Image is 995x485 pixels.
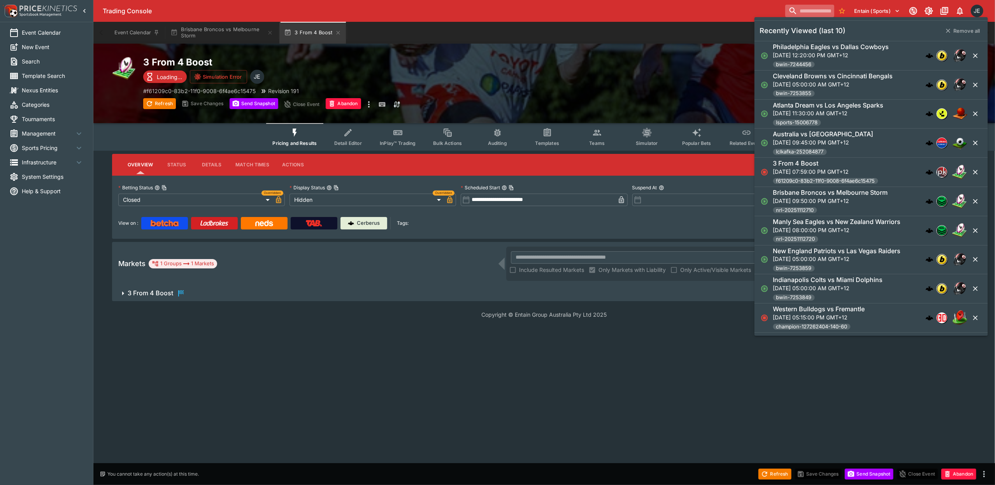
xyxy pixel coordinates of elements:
[952,252,968,267] img: american_football.png
[22,144,74,152] span: Sports Pricing
[937,50,948,61] div: bwin
[941,469,976,480] button: Abandon
[761,314,769,322] svg: Closed
[22,43,84,51] span: New Event
[952,194,968,209] img: rugby_league.png
[937,196,947,206] img: nrl.png
[22,72,84,80] span: Template Search
[926,314,934,322] img: logo-cerberus.svg
[157,73,182,81] p: Loading...
[333,185,339,190] button: Copy To Clipboard
[937,4,951,18] button: Documentation
[143,98,176,109] button: Refresh
[110,22,164,44] button: Event Calendar
[836,5,848,17] button: No Bookmarks
[773,80,893,88] p: [DATE] 05:00:00 AM GMT+12
[926,314,934,322] div: cerberus
[926,198,934,205] div: cerberus
[761,110,769,118] svg: Open
[357,219,380,227] p: Cerberus
[22,86,84,94] span: Nexus Entities
[937,109,947,119] img: lsports.jpeg
[760,26,846,35] h5: Recently Viewed (last 10)
[589,140,605,146] span: Teams
[264,190,281,196] span: Overridden
[730,140,763,146] span: Related Events
[773,72,893,80] h6: Cleveland Browns vs Cincinnati Bengals
[143,87,256,95] p: Copy To Clipboard
[22,101,84,109] span: Categories
[632,184,657,191] p: Suspend At
[937,283,948,294] div: bwin
[290,194,444,206] div: Hidden
[937,254,948,265] div: bwin
[279,22,346,44] button: 3 From 4 Boost
[926,81,934,89] img: logo-cerberus.svg
[290,184,325,191] p: Display Status
[937,80,947,90] img: bwin.png
[773,294,815,302] span: bwin-7253849
[268,87,299,95] p: Revision 191
[906,4,920,18] button: Connected to PK
[773,61,815,69] span: bwin-7244456
[230,98,278,109] button: Send Snapshot
[535,140,559,146] span: Templates
[488,140,507,146] span: Auditing
[761,81,769,89] svg: Open
[937,284,947,294] img: bwin.png
[773,323,851,331] span: champion-127262404-140-60
[926,110,934,118] div: cerberus
[952,77,968,93] img: american_football.png
[937,167,948,178] div: pricekinetics
[229,155,276,174] button: Match Times
[22,173,84,181] span: System Settings
[937,79,948,90] div: bwin
[926,256,934,263] img: logo-cerberus.svg
[937,108,948,119] div: lsports
[118,217,138,229] label: View on :
[971,5,983,17] div: James Edlin
[22,115,84,123] span: Tournaments
[758,469,791,480] button: Refresh
[2,3,18,19] img: PriceKinetics Logo
[937,196,948,207] div: nrl
[107,471,199,478] p: You cannot take any action(s) at this time.
[166,22,278,44] button: Brisbane Broncos vs Melbourne Storm
[952,223,968,238] img: rugby_league.png
[680,266,751,274] span: Only Active/Visible Markets
[937,254,947,265] img: bwin.png
[926,285,934,293] img: logo-cerberus.svg
[194,155,229,174] button: Details
[340,217,387,229] a: Cerberus
[773,265,815,272] span: bwin-7253859
[845,469,893,480] button: Send Snapshot
[761,227,769,235] svg: Open
[952,310,968,326] img: australian_rules.png
[761,139,769,147] svg: Open
[773,51,889,59] p: [DATE] 12:20:00 PM GMT+12
[937,167,947,177] img: pricekinetics.png
[773,189,888,197] h6: Brisbane Broncos vs Melbourne Storm
[659,185,664,190] button: Suspend At
[773,119,821,127] span: lsports-15006778
[118,184,153,191] p: Betting Status
[850,5,905,17] button: Select Tenant
[159,155,194,174] button: Status
[112,286,818,301] button: 3 From 4 Boost
[761,256,769,263] svg: Open
[773,247,901,255] h6: New England Patriots vs Las Vegas Raiders
[926,285,934,293] div: cerberus
[326,98,361,109] button: Abandon
[952,135,968,151] img: soccer.png
[306,220,322,226] img: TabNZ
[761,52,769,60] svg: Open
[953,4,967,18] button: Notifications
[326,99,361,107] span: Mark an event as closed and abandoned.
[773,177,878,185] span: f61209c0-83b2-11f0-9008-6f4ae6c15475
[937,313,947,323] img: championdata.png
[773,284,883,292] p: [DATE] 05:00:00 AM GMT+12
[118,259,146,268] h5: Markets
[952,164,968,180] img: rugby_league.png
[334,140,362,146] span: Detail Editor
[22,187,84,195] span: Help & Support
